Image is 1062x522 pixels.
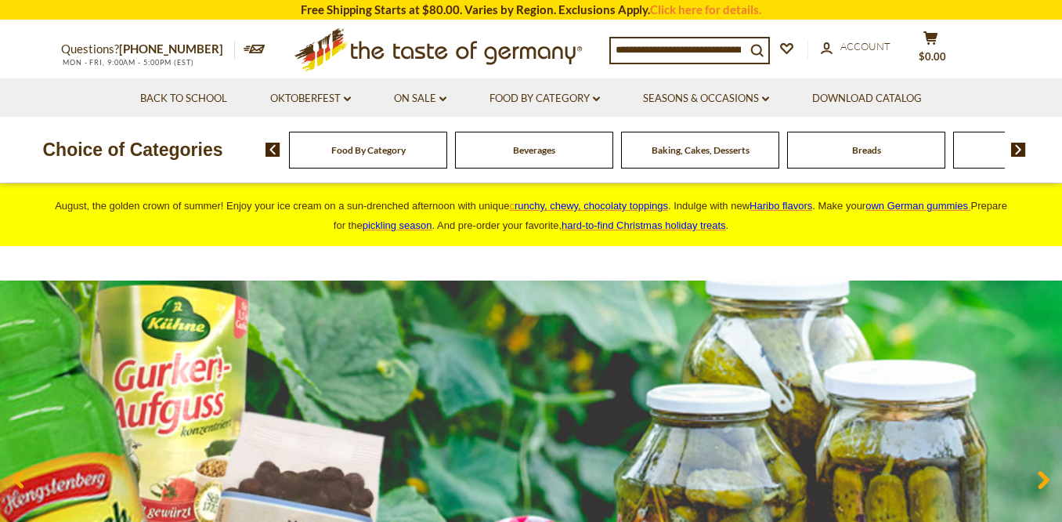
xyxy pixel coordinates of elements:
span: August, the golden crown of summer! Enjoy your ice cream on a sun-drenched afternoon with unique ... [55,200,1007,231]
span: MON - FRI, 9:00AM - 5:00PM (EST) [61,58,194,67]
span: Account [840,40,890,53]
a: Breads [852,144,881,156]
span: own German gummies [865,200,968,212]
a: Click here for details. [650,2,761,16]
a: Baking, Cakes, Desserts [652,144,750,156]
button: $0.00 [907,31,954,70]
a: Food By Category [489,90,600,107]
a: hard-to-find Christmas holiday treats [562,219,726,231]
a: Food By Category [331,144,406,156]
a: crunchy, chewy, chocolaty toppings [509,200,668,212]
a: Download Catalog [812,90,922,107]
p: Questions? [61,39,235,60]
a: [PHONE_NUMBER] [119,42,223,56]
a: Beverages [513,144,555,156]
img: next arrow [1011,143,1026,157]
span: . [562,219,728,231]
a: Oktoberfest [270,90,351,107]
a: Seasons & Occasions [643,90,769,107]
a: On Sale [394,90,446,107]
a: Haribo flavors [750,200,812,212]
span: runchy, chewy, chocolaty toppings [515,200,668,212]
a: pickling season [363,219,432,231]
a: Account [821,38,890,56]
a: Back to School [140,90,227,107]
span: $0.00 [919,50,946,63]
a: own German gummies. [865,200,970,212]
img: previous arrow [265,143,280,157]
